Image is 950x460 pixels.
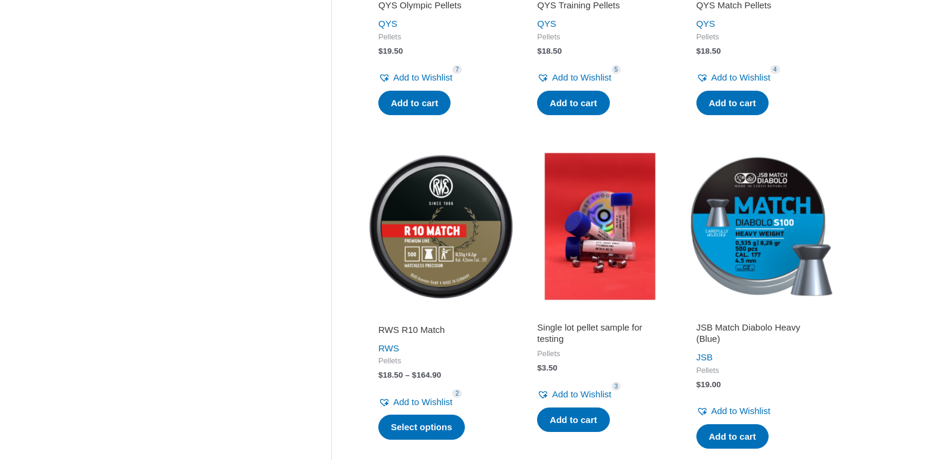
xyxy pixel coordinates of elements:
[378,324,504,336] h2: RWS R10 Match
[770,65,780,74] span: 4
[612,65,621,74] span: 5
[378,324,504,340] a: RWS R10 Match
[526,153,673,300] img: Single lot pellet sample for testing
[696,47,701,55] span: $
[537,18,556,29] a: QYS
[378,371,383,379] span: $
[696,380,701,389] span: $
[378,47,383,55] span: $
[696,91,769,116] a: Add to cart: “QYS Match Pellets”
[378,371,403,379] bdi: 18.50
[537,386,611,403] a: Add to Wishlist
[537,322,662,345] h2: Single lot pellet sample for testing
[452,65,462,74] span: 7
[696,352,713,362] a: JSB
[696,322,822,345] h2: JSB Match Diabolo Heavy (Blue)
[378,69,452,86] a: Add to Wishlist
[537,47,542,55] span: $
[552,72,611,82] span: Add to Wishlist
[696,18,715,29] a: QYS
[696,424,769,449] a: Add to cart: “JSB Match Diabolo Heavy (Blue)”
[537,32,662,42] span: Pellets
[696,366,822,376] span: Pellets
[711,406,770,416] span: Add to Wishlist
[378,18,397,29] a: QYS
[368,153,514,300] img: RWS R10 Match
[378,343,399,353] a: RWS
[412,371,441,379] bdi: 164.90
[405,371,410,379] span: –
[696,380,721,389] bdi: 19.00
[696,322,822,350] a: JSB Match Diabolo Heavy (Blue)
[537,322,662,350] a: Single lot pellet sample for testing
[537,307,662,322] iframe: Customer reviews powered by Trustpilot
[696,47,721,55] bdi: 18.50
[612,382,621,391] span: 3
[378,394,452,410] a: Add to Wishlist
[537,47,562,55] bdi: 18.50
[537,407,609,433] a: Add to cart: “Single lot pellet sample for testing”
[552,389,611,399] span: Add to Wishlist
[412,371,417,379] span: $
[393,397,452,407] span: Add to Wishlist
[711,72,770,82] span: Add to Wishlist
[537,363,557,372] bdi: 3.50
[537,363,542,372] span: $
[537,91,609,116] a: Add to cart: “QYS Training Pellets”
[378,32,504,42] span: Pellets
[378,307,504,322] iframe: Customer reviews powered by Trustpilot
[696,69,770,86] a: Add to Wishlist
[537,69,611,86] a: Add to Wishlist
[696,403,770,419] a: Add to Wishlist
[378,91,451,116] a: Add to cart: “QYS Olympic Pellets”
[537,349,662,359] span: Pellets
[686,153,832,300] img: JSB Match Diabolo Heavy
[378,47,403,55] bdi: 19.50
[696,32,822,42] span: Pellets
[696,307,822,322] iframe: Customer reviews powered by Trustpilot
[378,356,504,366] span: Pellets
[378,415,465,440] a: Select options for “RWS R10 Match”
[393,72,452,82] span: Add to Wishlist
[452,389,462,398] span: 2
